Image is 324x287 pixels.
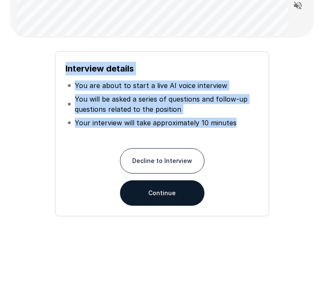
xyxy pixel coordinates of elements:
[75,94,257,114] p: You will be asked a series of questions and follow-up questions related to the position
[120,180,204,206] button: Continue
[65,63,134,74] b: Interview details
[120,148,204,174] button: Decline to Interview
[75,80,227,91] p: You are about to start a live AI voice interview
[75,118,237,128] p: Your interview will take approximately 10 minutes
